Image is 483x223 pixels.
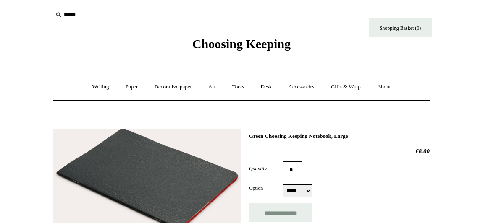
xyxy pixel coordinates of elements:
[369,18,432,37] a: Shopping Basket (0)
[85,76,117,98] a: Writing
[147,76,199,98] a: Decorative paper
[201,76,223,98] a: Art
[192,44,291,49] a: Choosing Keeping
[249,133,430,140] h1: Green Choosing Keeping Notebook, Large
[225,76,252,98] a: Tools
[281,76,322,98] a: Accessories
[370,76,399,98] a: About
[192,37,291,51] span: Choosing Keeping
[249,184,283,192] label: Option
[118,76,146,98] a: Paper
[253,76,280,98] a: Desk
[249,165,283,172] label: Quantity
[323,76,368,98] a: Gifts & Wrap
[249,148,430,155] h2: £8.00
